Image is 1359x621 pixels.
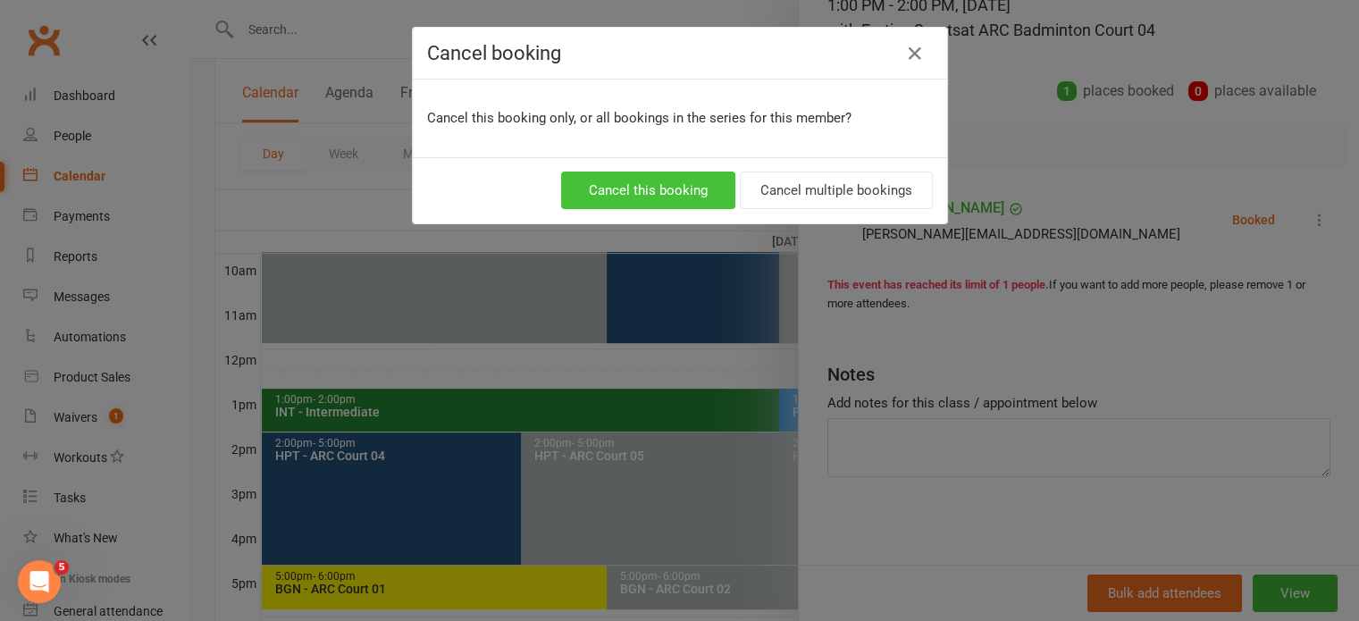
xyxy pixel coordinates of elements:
[561,172,735,209] button: Cancel this booking
[427,107,933,129] p: Cancel this booking only, or all bookings in the series for this member?
[18,560,61,603] iframe: Intercom live chat
[427,42,933,64] h4: Cancel booking
[901,39,929,68] button: Close
[740,172,933,209] button: Cancel multiple bookings
[55,560,69,575] span: 5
